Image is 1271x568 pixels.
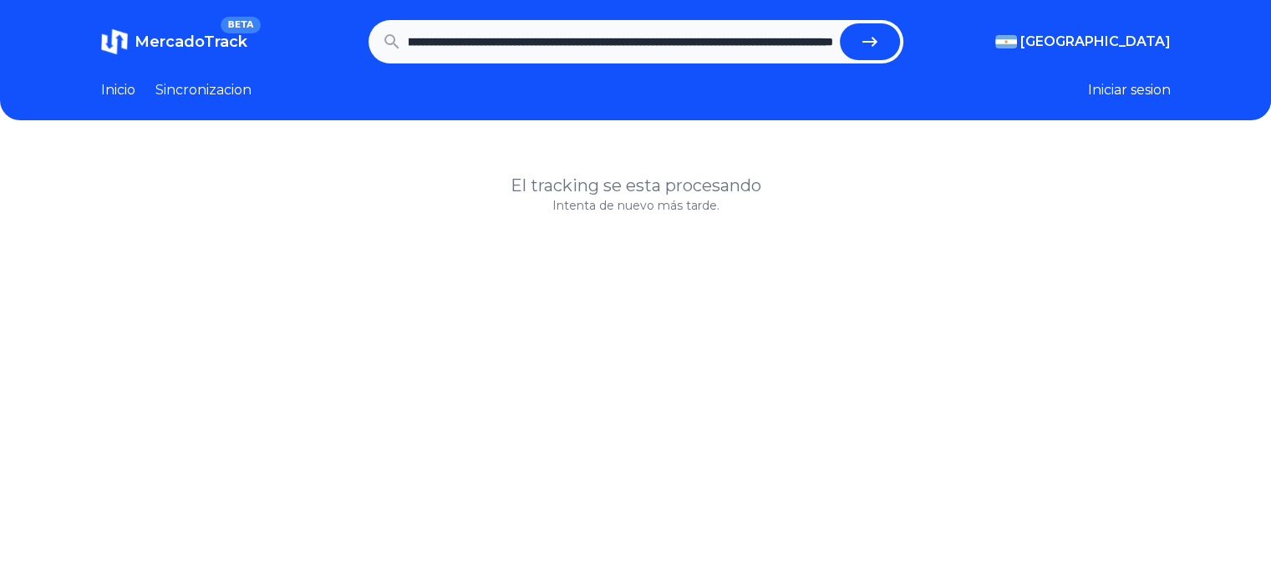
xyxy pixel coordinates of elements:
[135,33,247,51] span: MercadoTrack
[101,197,1171,214] p: Intenta de nuevo más tarde.
[101,28,247,55] a: MercadoTrackBETA
[1088,80,1171,100] button: Iniciar sesion
[101,28,128,55] img: MercadoTrack
[101,174,1171,197] h1: El tracking se esta procesando
[221,17,260,33] span: BETA
[1020,32,1171,52] span: [GEOGRAPHIC_DATA]
[155,80,252,100] a: Sincronizacion
[995,35,1017,48] img: Argentina
[101,80,135,100] a: Inicio
[995,32,1171,52] button: [GEOGRAPHIC_DATA]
